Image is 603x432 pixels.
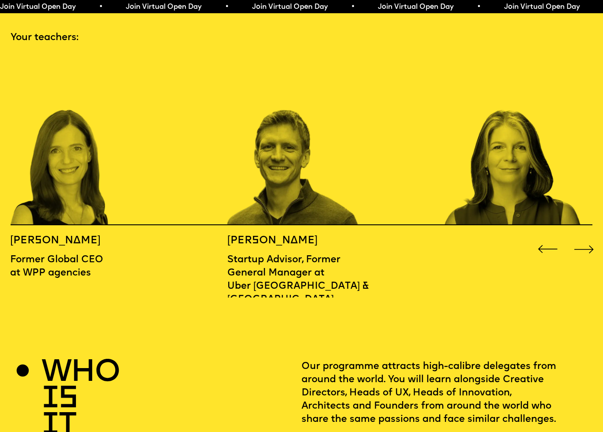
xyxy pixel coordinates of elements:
[227,253,372,306] p: Startup Advisor, Former General Manager at Uber [GEOGRAPHIC_DATA] & [GEOGRAPHIC_DATA]
[535,237,560,261] div: Previous slide
[11,31,593,45] p: Your teachers:
[227,56,372,225] div: 13 / 16
[477,4,481,11] span: •
[572,237,596,261] div: Next slide
[227,234,372,247] h5: [PERSON_NAME]
[10,253,119,280] p: Former Global CEO at WPP agencies
[445,56,589,225] div: 14 / 16
[10,234,119,247] h5: [PERSON_NAME]
[10,56,155,225] div: 12 / 16
[350,4,354,11] span: •
[225,4,229,11] span: •
[99,4,103,11] span: •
